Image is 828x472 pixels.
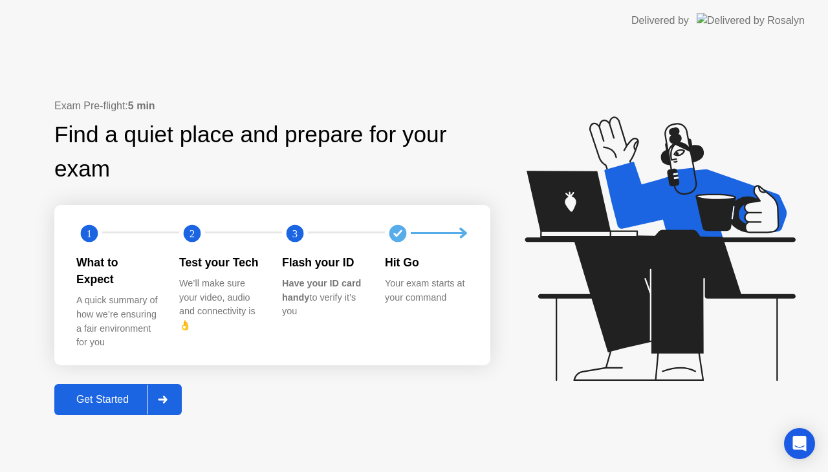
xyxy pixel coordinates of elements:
div: Flash your ID [282,254,364,271]
div: to verify it’s you [282,277,364,319]
b: Have your ID card handy [282,278,361,303]
div: Your exam starts at your command [385,277,467,305]
div: Open Intercom Messenger [784,428,815,459]
div: Find a quiet place and prepare for your exam [54,118,490,186]
img: Delivered by Rosalyn [697,13,805,28]
div: Get Started [58,394,147,405]
div: We’ll make sure your video, audio and connectivity is 👌 [179,277,261,332]
div: A quick summary of how we’re ensuring a fair environment for you [76,294,158,349]
div: Hit Go [385,254,467,271]
text: 3 [292,227,298,239]
div: Exam Pre-flight: [54,98,490,114]
b: 5 min [128,100,155,111]
div: What to Expect [76,254,158,288]
text: 1 [87,227,92,239]
button: Get Started [54,384,182,415]
div: Delivered by [631,13,689,28]
div: Test your Tech [179,254,261,271]
text: 2 [190,227,195,239]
